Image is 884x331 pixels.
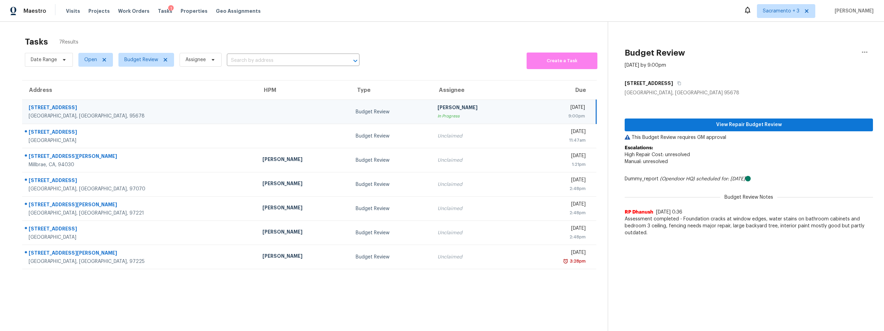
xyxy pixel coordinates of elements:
[118,8,150,15] span: Work Orders
[29,210,251,217] div: [GEOGRAPHIC_DATA], [GEOGRAPHIC_DATA], 97221
[22,81,257,100] th: Address
[568,258,586,265] div: 3:28pm
[530,161,585,168] div: 1:21pm
[356,181,426,188] div: Budget Review
[29,249,251,258] div: [STREET_ADDRESS][PERSON_NAME]
[262,156,345,164] div: [PERSON_NAME]
[438,157,520,164] div: Unclaimed
[625,89,873,96] div: [GEOGRAPHIC_DATA], [GEOGRAPHIC_DATA] 95678
[350,81,432,100] th: Type
[29,137,251,144] div: [GEOGRAPHIC_DATA]
[88,8,110,15] span: Projects
[356,108,426,115] div: Budget Review
[29,129,251,137] div: [STREET_ADDRESS]
[625,216,873,236] span: Assessment completed - Foundation cracks at window edges, water stains on bathroom cabinets and b...
[673,77,682,89] button: Copy Address
[257,81,350,100] th: HPM
[660,177,695,181] i: (Opendoor HQ)
[530,137,585,144] div: 11:47am
[29,153,251,161] div: [STREET_ADDRESS][PERSON_NAME]
[625,49,685,56] h2: Budget Review
[66,8,80,15] span: Visits
[530,225,585,234] div: [DATE]
[168,5,174,12] div: 1
[29,234,251,241] div: [GEOGRAPHIC_DATA]
[530,249,585,258] div: [DATE]
[525,81,596,100] th: Due
[29,177,251,186] div: [STREET_ADDRESS]
[563,258,568,265] img: Overdue Alarm Icon
[262,180,345,189] div: [PERSON_NAME]
[625,80,673,87] h5: [STREET_ADDRESS]
[438,229,520,236] div: Unclaimed
[31,56,57,63] span: Date Range
[29,186,251,192] div: [GEOGRAPHIC_DATA], [GEOGRAPHIC_DATA], 97070
[29,104,251,113] div: [STREET_ADDRESS]
[59,39,78,46] span: 7 Results
[438,205,520,212] div: Unclaimed
[262,204,345,213] div: [PERSON_NAME]
[530,128,585,137] div: [DATE]
[124,56,158,63] span: Budget Review
[625,176,873,182] div: Dummy_report
[763,8,799,15] span: Sacramento + 3
[530,185,585,192] div: 2:48pm
[530,113,585,120] div: 9:00pm
[530,177,585,185] div: [DATE]
[625,134,873,141] p: This Budget Review requires GM approval
[625,62,666,69] div: [DATE] by 9:00pm
[696,177,745,181] i: scheduled for: [DATE]
[527,53,597,69] button: Create a Task
[438,254,520,261] div: Unclaimed
[530,104,585,113] div: [DATE]
[432,81,525,100] th: Assignee
[625,152,690,157] span: High Repair Cost: unresolved
[656,210,682,215] span: [DATE] 0:36
[262,228,345,237] div: [PERSON_NAME]
[438,113,520,120] div: In Progress
[832,8,874,15] span: [PERSON_NAME]
[530,209,585,216] div: 2:48pm
[625,209,653,216] span: RP Dhanush
[356,229,426,236] div: Budget Review
[530,201,585,209] div: [DATE]
[438,181,520,188] div: Unclaimed
[720,194,777,201] span: Budget Review Notes
[216,8,261,15] span: Geo Assignments
[185,56,206,63] span: Assignee
[530,152,585,161] div: [DATE]
[29,258,251,265] div: [GEOGRAPHIC_DATA], [GEOGRAPHIC_DATA], 97225
[84,56,97,63] span: Open
[181,8,208,15] span: Properties
[625,159,668,164] span: Manual: unresolved
[625,145,653,150] b: Escalations:
[350,56,360,66] button: Open
[530,57,594,65] span: Create a Task
[29,225,251,234] div: [STREET_ADDRESS]
[158,9,172,13] span: Tasks
[25,38,48,45] h2: Tasks
[356,133,426,140] div: Budget Review
[630,121,867,129] span: View Repair Budget Review
[438,104,520,113] div: [PERSON_NAME]
[29,201,251,210] div: [STREET_ADDRESS][PERSON_NAME]
[29,113,251,120] div: [GEOGRAPHIC_DATA], [GEOGRAPHIC_DATA], 95678
[356,157,426,164] div: Budget Review
[262,253,345,261] div: [PERSON_NAME]
[530,234,585,240] div: 2:48pm
[438,133,520,140] div: Unclaimed
[356,254,426,261] div: Budget Review
[23,8,46,15] span: Maestro
[227,55,340,66] input: Search by address
[625,119,873,131] button: View Repair Budget Review
[356,205,426,212] div: Budget Review
[29,161,251,168] div: Millbrae, CA, 94030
